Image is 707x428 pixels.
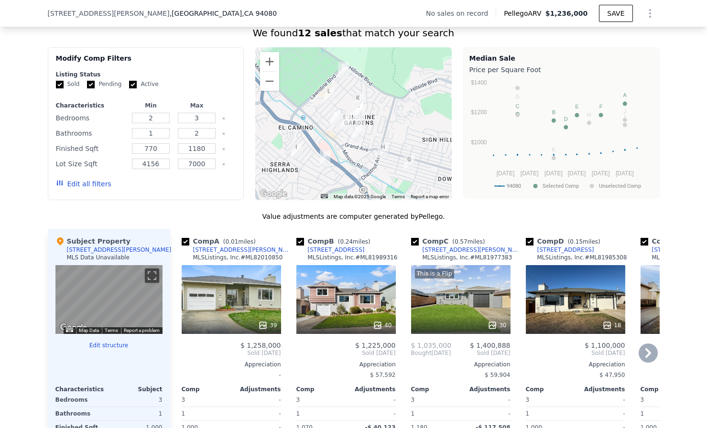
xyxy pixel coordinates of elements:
[641,407,688,420] div: 1
[56,127,126,140] div: Bathrooms
[411,385,461,393] div: Comp
[373,321,392,330] div: 40
[258,188,289,200] img: Google
[129,80,158,88] label: Active
[353,103,363,119] div: 328 Heather Way
[537,254,627,261] div: MLSListings, Inc. # ML81985308
[351,125,362,141] div: 1048 Sunnyside Dr
[564,116,567,122] text: D
[537,246,594,254] div: [STREET_ADDRESS]
[260,72,279,91] button: Zoom out
[48,9,170,18] span: [STREET_ADDRESS][PERSON_NAME]
[170,9,277,18] span: , [GEOGRAPHIC_DATA]
[496,170,514,177] text: [DATE]
[55,236,131,246] div: Subject Property
[56,142,126,155] div: Finished Sqft
[471,79,487,86] text: $1400
[258,188,289,200] a: Open this area in Google Maps (opens a new window)
[471,139,487,146] text: $1000
[338,62,348,78] div: 442 Dellbrook Ave
[415,269,454,278] div: This is a Flip
[526,246,594,254] a: [STREET_ADDRESS]
[298,27,342,39] strong: 12 sales
[193,254,283,261] div: MLSListings, Inc. # ML82010850
[411,236,489,246] div: Comp C
[552,147,555,152] text: K
[296,246,365,254] a: [STREET_ADDRESS]
[543,183,579,189] text: Selected Comp
[504,9,545,18] span: Pellego ARV
[296,349,396,357] span: Sold [DATE]
[111,393,163,407] div: 3
[222,162,226,166] button: Clear
[296,236,374,246] div: Comp B
[423,246,522,254] div: [STREET_ADDRESS][PERSON_NAME]
[55,265,163,334] div: Map
[55,385,109,393] div: Characteristics
[455,238,468,245] span: 0.57
[411,396,415,403] span: 3
[260,52,279,71] button: Zoom in
[240,342,281,349] span: $ 1,258,000
[577,407,625,420] div: -
[58,321,89,334] a: Open this area in Google Maps (opens a new window)
[242,10,277,17] span: , CA 94080
[109,385,163,393] div: Subject
[342,113,352,129] div: 21 Emerald Ct
[291,142,302,159] div: 36 Clara Ave
[378,142,388,159] div: 860 Baden Ave
[330,110,341,126] div: 249 Westview Dr
[526,361,625,368] div: Appreciation
[226,238,239,245] span: 0.01
[296,407,344,420] div: 1
[526,396,530,403] span: 3
[485,372,510,378] span: $ 59,904
[461,385,511,393] div: Adjustments
[641,385,690,393] div: Comp
[599,5,632,22] button: SAVE
[469,76,653,196] div: A chart.
[334,238,374,245] span: ( miles)
[296,396,300,403] span: 3
[258,321,277,330] div: 39
[599,372,625,378] span: $ 47,950
[353,102,364,118] div: 332 Heather Way
[67,254,130,261] div: MLS Data Unavailable
[346,385,396,393] div: Adjustments
[507,183,521,189] text: 94080
[308,246,365,254] div: [STREET_ADDRESS]
[411,349,432,357] span: Bought
[404,155,414,171] div: 728 Commercial Ave
[348,393,396,407] div: -
[423,254,512,261] div: MLSListings, Inc. # ML81977383
[87,80,121,88] label: Pending
[448,238,489,245] span: ( miles)
[48,26,660,40] div: We found that match your search
[587,112,591,118] text: H
[370,372,395,378] span: $ 57,592
[79,327,99,334] button: Map Data
[56,111,126,125] div: Bedrooms
[353,93,363,109] div: 376 Holly Ave
[308,254,398,261] div: MLSListings, Inc. # ML81989316
[105,328,118,333] a: Terms
[544,170,563,177] text: [DATE]
[599,183,641,189] text: Unselected Comp
[624,114,625,119] text: I
[623,92,627,98] text: A
[616,170,634,177] text: [DATE]
[87,81,95,88] input: Pending
[526,236,604,246] div: Comp D
[130,102,172,109] div: Min
[320,150,330,166] div: 202 Bonita Ave
[516,104,519,109] text: L
[182,349,281,357] span: Sold [DATE]
[55,393,107,407] div: Bedrooms
[111,407,163,420] div: 1
[623,108,626,114] text: J
[577,393,625,407] div: -
[58,321,89,334] img: Google
[182,385,231,393] div: Comp
[55,265,163,334] div: Street View
[55,342,163,349] button: Edit structure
